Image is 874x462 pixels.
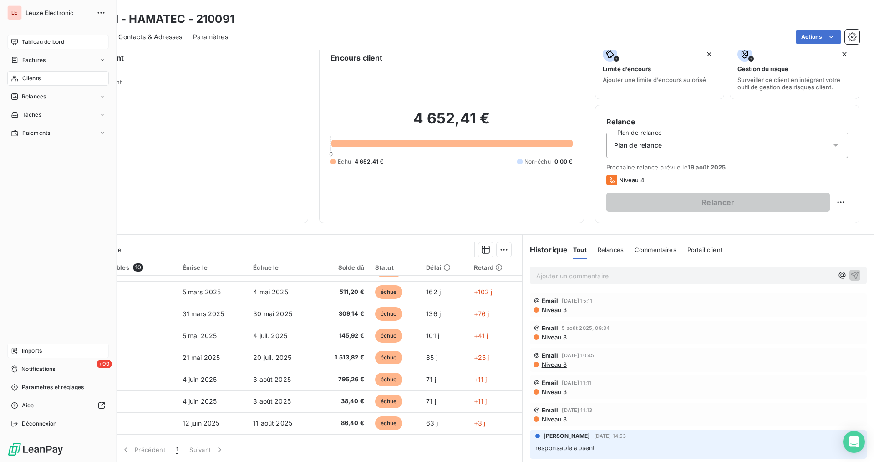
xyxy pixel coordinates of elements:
[72,263,171,272] div: Pièces comptables
[253,375,291,383] span: 3 août 2025
[598,246,624,253] span: Relances
[321,353,364,362] span: 1 513,82 €
[118,32,182,41] span: Contacts & Adresses
[375,373,402,386] span: échue
[562,325,610,331] span: 5 août 2025, 09:34
[375,264,415,271] div: Statut
[183,354,220,361] span: 21 mai 2025
[426,264,462,271] div: Délai
[542,324,559,332] span: Email
[542,379,559,386] span: Email
[22,74,41,82] span: Clients
[253,264,310,271] div: Échue le
[688,164,726,171] span: 19 août 2025
[321,419,364,428] span: 86,40 €
[542,406,559,414] span: Email
[193,32,228,41] span: Paramètres
[183,419,220,427] span: 12 juin 2025
[541,388,567,395] span: Niveau 3
[22,401,34,410] span: Aide
[594,433,626,439] span: [DATE] 14:53
[253,288,288,296] span: 4 mai 2025
[7,398,109,413] a: Aide
[7,71,109,86] a: Clients
[562,298,592,303] span: [DATE] 15:11
[183,397,217,405] span: 4 juin 2025
[730,41,859,99] button: Gestion du risqueSurveiller ce client en intégrant votre outil de gestion des risques client.
[523,244,568,255] h6: Historique
[562,353,594,358] span: [DATE] 10:45
[541,361,567,368] span: Niveau 3
[183,310,224,318] span: 31 mars 2025
[426,288,441,296] span: 162 j
[183,288,221,296] span: 5 mars 2025
[375,416,402,430] span: échue
[22,420,57,428] span: Déconnexion
[116,440,171,459] button: Précédent
[544,432,590,440] span: [PERSON_NAME]
[796,30,841,44] button: Actions
[330,109,572,137] h2: 4 652,41 €
[535,444,595,452] span: responsable absent
[21,365,55,373] span: Notifications
[321,375,364,384] span: 795,26 €
[426,397,436,405] span: 71 j
[843,431,865,453] div: Open Intercom Messenger
[355,158,384,166] span: 4 652,41 €
[97,360,112,368] span: +99
[426,354,437,361] span: 85 j
[183,375,217,383] span: 4 juin 2025
[603,76,706,83] span: Ajouter une limite d’encours autorisé
[375,285,402,299] span: échue
[7,53,109,67] a: Factures
[595,41,725,99] button: Limite d’encoursAjouter une limite d’encours autorisé
[524,158,551,166] span: Non-échu
[737,76,852,91] span: Surveiller ce client en intégrant votre outil de gestion des risques client.
[541,306,567,313] span: Niveau 3
[133,263,143,272] span: 10
[253,397,291,405] span: 3 août 2025
[7,5,22,20] div: LE
[22,347,42,355] span: Imports
[606,193,830,212] button: Relancer
[55,52,297,63] h6: Informations client
[426,375,436,383] span: 71 j
[253,332,287,339] span: 4 juil. 2025
[541,334,567,341] span: Niveau 3
[573,246,587,253] span: Tout
[474,397,487,405] span: +11 j
[330,52,382,63] h6: Encours client
[183,264,243,271] div: Émise le
[73,78,297,91] span: Propriétés Client
[171,440,184,459] button: 1
[603,65,651,72] span: Limite d’encours
[687,246,722,253] span: Portail client
[7,35,109,49] a: Tableau de bord
[253,354,291,361] span: 20 juil. 2025
[606,116,848,127] h6: Relance
[7,126,109,140] a: Paiements
[474,332,488,339] span: +41 j
[375,307,402,321] span: échue
[22,56,46,64] span: Factures
[321,397,364,406] span: 38,40 €
[25,9,91,16] span: Leuze Electronic
[321,331,364,340] span: 145,92 €
[80,11,234,27] h3: 210091 - HAMATEC - 210091
[7,380,109,395] a: Paramètres et réglages
[375,395,402,408] span: échue
[22,92,46,101] span: Relances
[253,310,292,318] span: 30 mai 2025
[184,440,230,459] button: Suivant
[554,158,573,166] span: 0,00 €
[321,287,364,297] span: 511,20 €
[7,344,109,358] a: Imports
[542,352,559,359] span: Email
[329,150,333,158] span: 0
[7,108,109,122] a: Tâches
[542,297,559,304] span: Email
[375,351,402,364] span: échue
[426,310,441,318] span: 136 j
[426,419,438,427] span: 63 j
[562,407,592,413] span: [DATE] 11:13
